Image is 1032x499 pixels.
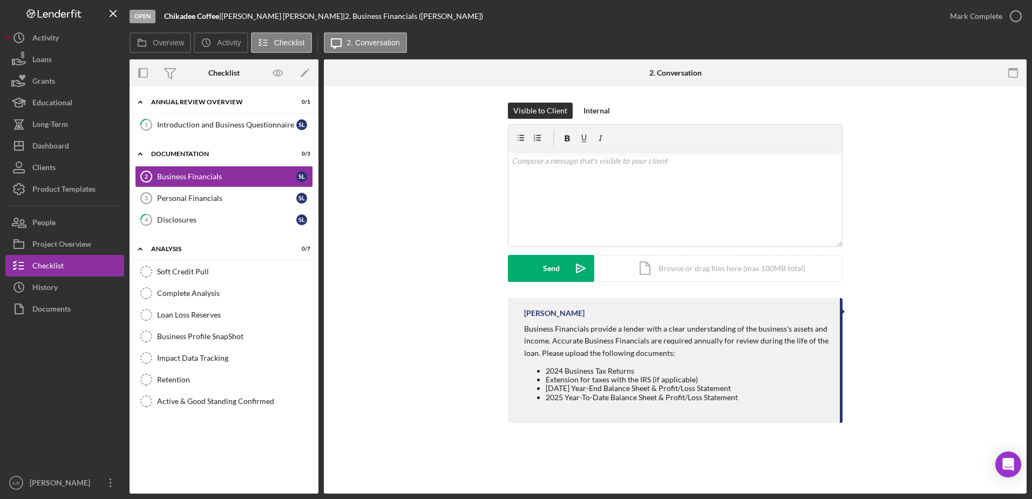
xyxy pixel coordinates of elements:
div: [PERSON_NAME] [PERSON_NAME] | [221,12,345,21]
a: 4DisclosuresSL [135,209,313,231]
button: Product Templates [5,178,124,200]
div: Documentation [151,151,283,157]
button: Checklist [5,255,124,277]
button: Activity [194,32,248,53]
button: Clients [5,157,124,178]
button: Overview [130,32,191,53]
div: 0 / 3 [291,151,310,157]
div: Documents [32,298,71,322]
div: S L [296,214,307,225]
div: Loan Loss Reserves [157,311,313,319]
button: Loans [5,49,124,70]
button: Checklist [251,32,312,53]
div: Dashboard [32,135,69,159]
button: Visible to Client [508,103,573,119]
div: Activity [32,27,59,51]
button: Grants [5,70,124,92]
button: Long-Term [5,113,124,135]
div: 0 / 1 [291,99,310,105]
div: Visible to Client [513,103,567,119]
div: People [32,212,56,236]
button: Send [508,255,594,282]
div: Personal Financials [157,194,296,203]
div: Educational [32,92,72,116]
tspan: 4 [145,216,148,223]
a: 1Introduction and Business QuestionnaireSL [135,114,313,136]
div: Introduction and Business Questionnaire [157,120,296,129]
div: S L [296,119,307,130]
tspan: 2 [145,173,148,180]
li: Extension for taxes with the IRS (if applicable) [546,375,829,384]
a: Complete Analysis [135,282,313,304]
label: Activity [217,38,241,47]
div: Product Templates [32,178,96,203]
label: Overview [153,38,184,47]
div: Impact Data Tracking [157,354,313,362]
li: [DATE] Year-End Balance Sheet & Profit/Loss Statement [546,384,829,393]
div: Clients [32,157,56,181]
button: Documents [5,298,124,320]
a: Retention [135,369,313,390]
button: Educational [5,92,124,113]
div: Long-Term [32,113,68,138]
div: Open [130,10,155,23]
div: | [164,12,221,21]
div: S L [296,171,307,182]
a: 3Personal FinancialsSL [135,187,313,209]
button: Mark Complete [939,5,1027,27]
div: Business Financials [157,172,296,181]
a: Business Profile SnapShot [135,326,313,347]
div: History [32,277,58,301]
div: Active & Good Standing Confirmed [157,397,313,406]
text: KR [12,480,19,486]
div: Checklist [32,255,64,279]
div: 0 / 7 [291,246,310,252]
div: 2. Business Financials ([PERSON_NAME]) [345,12,483,21]
button: Activity [5,27,124,49]
div: S L [296,193,307,204]
button: KR[PERSON_NAME] [5,472,124,494]
div: Mark Complete [950,5,1002,27]
div: Soft Credit Pull [157,267,313,276]
li: 2024 Business Tax Returns [546,367,829,375]
div: Annual Review Overview [151,99,283,105]
a: Soft Credit Pull [135,261,313,282]
div: Internal [583,103,610,119]
a: Impact Data Tracking [135,347,313,369]
tspan: 1 [145,121,148,128]
button: 2. Conversation [324,32,407,53]
button: Project Overview [5,233,124,255]
div: Loans [32,49,52,73]
p: Business Financials provide a lender with a clear understanding of the business's assets and inco... [524,323,829,359]
button: Dashboard [5,135,124,157]
div: [PERSON_NAME] [27,472,97,496]
div: Business Profile SnapShot [157,332,313,341]
div: Retention [157,375,313,384]
div: Open Intercom Messenger [995,451,1021,477]
tspan: 3 [145,195,148,201]
a: 2Business FinancialsSL [135,166,313,187]
label: 2. Conversation [347,38,400,47]
div: Send [543,255,560,282]
div: 2. Conversation [649,69,702,77]
a: Active & Good Standing Confirmed [135,390,313,412]
div: Checklist [208,69,240,77]
div: [PERSON_NAME] [524,309,585,318]
b: Chikadee Coffee [164,11,219,21]
div: Analysis [151,246,283,252]
button: People [5,212,124,233]
button: History [5,277,124,298]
